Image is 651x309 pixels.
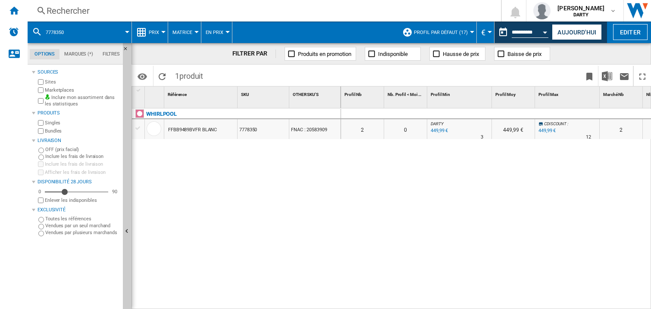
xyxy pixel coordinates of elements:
[172,30,192,35] span: Matrice
[495,22,550,43] div: Ce rapport est basé sur une date antérieure à celle d'aujourd'hui.
[291,87,341,100] div: OTHER SKU'S Sort None
[600,119,642,139] div: 2
[533,2,551,19] img: profile.jpg
[38,231,44,236] input: Vendues par plusieurs marchands
[45,197,119,204] label: Enlever les indisponibles
[544,121,566,126] span: CDISCOUNT
[38,170,44,175] input: Afficher les frais de livraison
[602,71,612,81] img: excel-24x24.png
[45,128,119,134] label: Bundles
[293,92,319,97] span: OTHER SKU'S
[386,87,427,100] div: Nb. Profil < Moi Sort None
[45,216,119,222] label: Toutes les références
[136,22,163,43] div: Prix
[38,110,119,117] div: Produits
[239,87,289,100] div: Sort None
[46,30,64,35] span: 7778350
[285,47,356,61] button: Produits en promotion
[38,87,44,93] input: Marketplaces
[538,23,553,39] button: Open calendar
[45,94,119,108] label: Inclure mon assortiment dans les statistiques
[45,222,119,229] label: Vendues par un seul marchand
[147,87,164,100] div: Sort None
[538,92,558,97] span: Profil Max
[241,92,249,97] span: SKU
[45,161,119,167] label: Inclure les frais de livraison
[59,49,98,59] md-tab-item: Marques (*)
[537,87,599,100] div: Profil Max Sort None
[239,87,289,100] div: SKU Sort None
[9,27,19,37] img: alerts-logo.svg
[581,66,598,86] button: Créer un favoris
[601,87,642,100] div: Sort None
[47,5,479,17] div: Rechercher
[38,96,44,106] input: Inclure mon assortiment dans les statistiques
[598,66,616,86] button: Télécharger au format Excel
[38,120,44,126] input: Singles
[45,153,119,160] label: Inclure les frais de livraison
[573,12,589,18] b: DARTY
[45,169,119,176] label: Afficher les frais de livraison
[45,229,119,236] label: Vendues par plusieurs marchands
[38,161,44,167] input: Inclure les frais de livraison
[537,87,599,100] div: Sort None
[172,22,197,43] button: Matrice
[45,188,108,196] md-slider: Disponibilité
[634,66,651,86] button: Plein écran
[477,22,495,43] md-menu: Currency
[36,188,43,195] div: 0
[481,28,485,37] span: €
[153,66,171,86] button: Recharger
[46,22,72,43] button: 7778350
[32,22,127,43] div: 7778350
[613,24,648,40] button: Editer
[45,94,50,99] img: mysite-bg-18x18.png
[492,119,535,139] div: 449,99 €
[384,119,427,139] div: 0
[429,127,448,135] div: Mise à jour : mercredi 28 août 2024 23:00
[179,71,203,80] span: produit
[495,24,512,41] button: md-calendar
[166,87,237,100] div: Référence Sort None
[365,47,421,61] button: Indisponible
[38,79,44,85] input: Sites
[38,137,119,144] div: Livraison
[110,188,119,195] div: 90
[98,49,125,59] md-tab-item: Filtres
[494,47,550,61] button: Baisse de prix
[149,30,159,35] span: Prix
[429,87,491,100] div: Sort None
[38,179,119,185] div: Disponibilité 28 Jours
[603,92,624,97] span: Marché Nb
[298,51,351,57] span: Produits en promotion
[378,51,408,57] span: Indisponible
[557,4,604,12] span: [PERSON_NAME]
[134,68,151,84] button: Options
[168,120,217,140] div: FFBB9489BVFR BLANC
[402,22,472,43] div: Profil par défaut (17)
[507,51,541,57] span: Baisse de prix
[494,87,535,100] div: Profil Moy Sort None
[495,92,516,97] span: Profil Moy
[171,66,207,84] span: 1
[38,148,44,153] input: OFF (prix facial)
[45,120,119,126] label: Singles
[38,207,119,213] div: Exclusivité
[45,87,119,93] label: Marketplaces
[344,92,362,97] span: Profil Nb
[38,217,44,222] input: Toutes les références
[537,127,556,135] div: Mise à jour : mercredi 28 août 2024 23:00
[481,133,483,142] div: Délai de livraison : 3 jours
[38,69,119,76] div: Sources
[166,87,237,100] div: Sort None
[45,79,119,85] label: Sites
[146,109,177,119] div: Cliquez pour filtrer sur cette marque
[206,22,228,43] button: En Prix
[168,92,187,97] span: Référence
[149,22,163,43] button: Prix
[616,66,633,86] button: Envoyer ce rapport par email
[238,119,289,139] div: 7778350
[343,87,384,100] div: Profil Nb Sort None
[429,47,485,61] button: Hausse de prix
